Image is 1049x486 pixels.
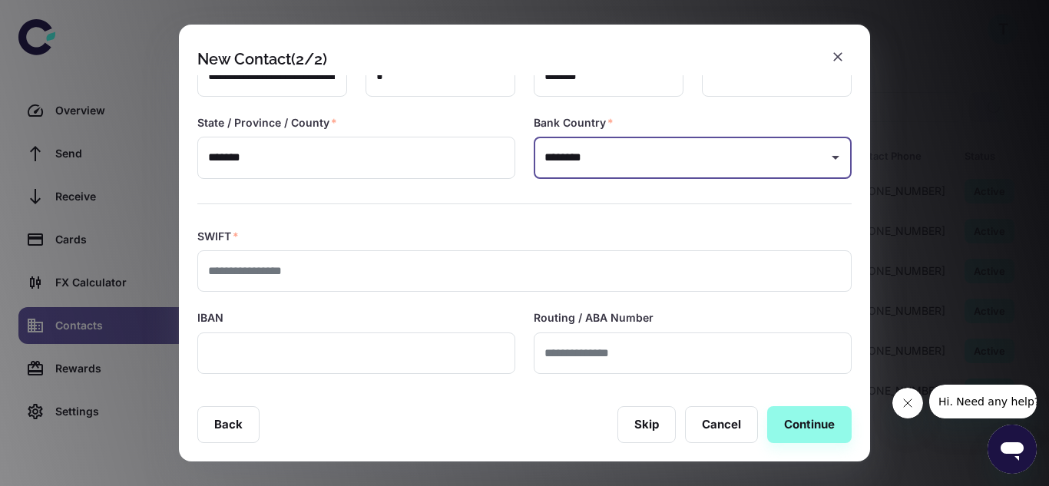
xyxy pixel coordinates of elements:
button: Cancel [685,406,758,443]
div: New Contact (2/2) [197,50,327,68]
iframe: Button to launch messaging window [988,425,1037,474]
button: Back [197,406,260,443]
label: IBAN [197,310,223,326]
span: Hi. Need any help? [9,11,111,23]
button: Skip [617,406,676,443]
iframe: Close message [892,388,923,418]
button: Continue [767,406,852,443]
label: SWIFT [197,229,239,244]
iframe: Message from company [929,385,1037,418]
label: Routing / ABA Number [534,310,654,326]
button: Open [825,147,846,168]
label: Bank Country [534,115,614,131]
label: State / Province / County [197,115,337,131]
